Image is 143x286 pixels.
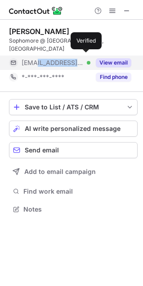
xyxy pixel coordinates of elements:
[22,59,84,67] span: [EMAIL_ADDRESS][DOMAIN_NAME]
[9,203,138,216] button: Notes
[9,185,138,198] button: Find work email
[23,187,134,195] span: Find work email
[9,164,138,180] button: Add to email campaign
[9,142,138,158] button: Send email
[96,73,131,82] button: Reveal Button
[9,27,69,36] div: [PERSON_NAME]
[9,37,138,53] div: Sophomore @ [GEOGRAPHIC_DATA], [GEOGRAPHIC_DATA]
[96,58,131,67] button: Reveal Button
[9,121,138,137] button: AI write personalized message
[23,205,134,213] span: Notes
[24,168,96,175] span: Add to email campaign
[9,99,138,115] button: save-profile-one-click
[25,147,59,154] span: Send email
[9,5,63,16] img: ContactOut v5.3.10
[25,125,121,132] span: AI write personalized message
[25,104,122,111] div: Save to List / ATS / CRM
